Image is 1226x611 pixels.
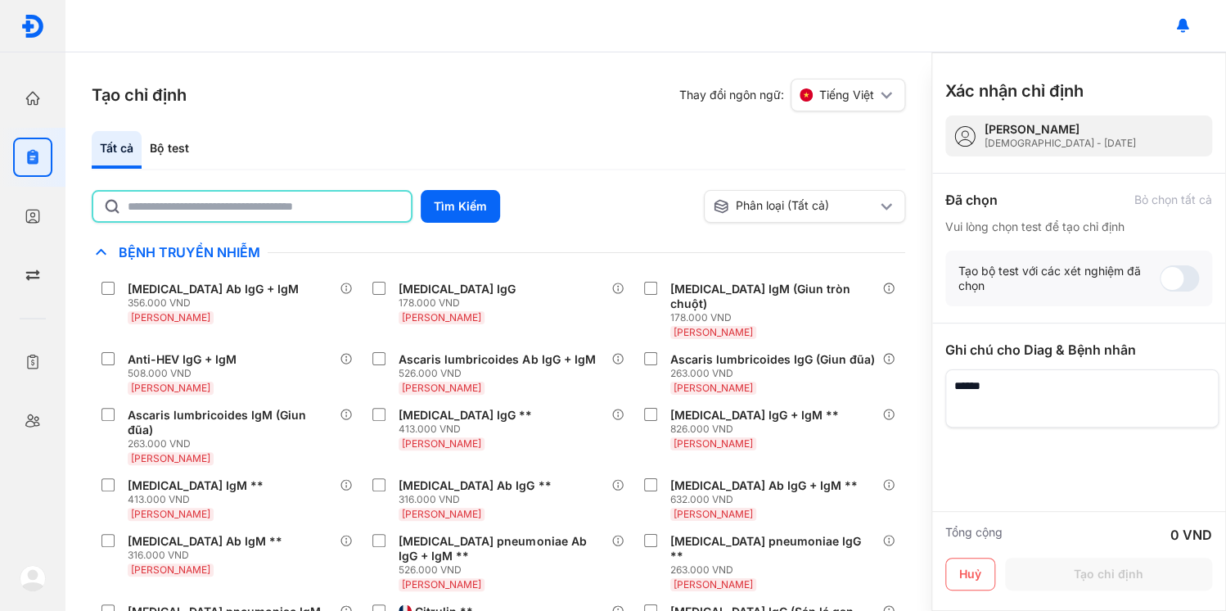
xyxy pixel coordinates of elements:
div: 316.000 VND [399,493,557,506]
div: 356.000 VND [128,296,305,310]
span: Tiếng Việt [819,88,874,102]
div: 316.000 VND [128,549,289,562]
div: Thay đổi ngôn ngữ: [679,79,905,111]
div: Tổng cộng [945,525,1003,545]
span: [PERSON_NAME] [131,452,210,464]
div: 263.000 VND [670,367,881,380]
div: Bỏ chọn tất cả [1134,192,1212,207]
h3: Xác nhận chỉ định [945,79,1084,102]
div: 508.000 VND [128,367,243,380]
div: Ascaris lumbricoides IgG (Giun đũa) [670,352,875,367]
span: [PERSON_NAME] [674,326,753,338]
img: logo [20,14,45,38]
div: Ascaris lumbricoides Ab IgG + IgM [399,352,595,367]
div: Đã chọn [945,190,998,210]
div: 632.000 VND [670,493,864,506]
div: [MEDICAL_DATA] pneumoniae Ab IgG + IgM ** [399,534,604,563]
span: [PERSON_NAME] [674,437,753,450]
div: [MEDICAL_DATA] Ab IgG + IgM [128,282,299,296]
button: Tạo chỉ định [1005,558,1212,591]
span: [PERSON_NAME] [674,382,753,394]
div: Anti-HEV IgG + IgM [128,352,237,367]
span: [PERSON_NAME] [131,563,210,576]
div: [DEMOGRAPHIC_DATA] - [DATE] [985,137,1136,150]
div: [MEDICAL_DATA] IgG + IgM ** [670,408,839,423]
button: Tìm Kiếm [421,190,500,223]
span: Bệnh Truyền Nhiễm [110,244,268,260]
div: [MEDICAL_DATA] IgM (Giun tròn chuột) [670,282,876,311]
span: [PERSON_NAME] [402,311,481,324]
span: [PERSON_NAME] [674,578,753,591]
div: Ascaris lumbricoides IgM (Giun đũa) [128,408,333,437]
span: [PERSON_NAME] [674,508,753,520]
span: [PERSON_NAME] [402,508,481,520]
div: 413.000 VND [399,423,539,436]
div: [MEDICAL_DATA] Ab IgG ** [399,478,551,493]
div: Tạo bộ test với các xét nghiệm đã chọn [958,264,1160,293]
button: Huỷ [945,558,995,591]
div: 0 VND [1170,525,1212,545]
span: [PERSON_NAME] [131,382,210,394]
div: Phân loại (Tất cả) [713,198,877,215]
span: [PERSON_NAME] [131,508,210,520]
div: [MEDICAL_DATA] IgG ** [399,408,532,423]
div: [MEDICAL_DATA] pneumoniae IgG ** [670,534,876,563]
div: Tất cả [92,131,142,169]
div: 263.000 VND [128,437,340,450]
div: 826.000 VND [670,423,845,436]
div: [MEDICAL_DATA] IgG [399,282,516,296]
div: 263.000 VND [670,563,882,577]
span: [PERSON_NAME] [402,578,481,591]
div: 178.000 VND [670,311,882,324]
div: Vui lòng chọn test để tạo chỉ định [945,220,1212,234]
div: Ghi chú cho Diag & Bệnh nhân [945,340,1212,360]
div: Bộ test [142,131,197,169]
div: 178.000 VND [399,296,522,310]
div: [MEDICAL_DATA] Ab IgM ** [128,534,282,549]
div: 413.000 VND [128,493,270,506]
div: 526.000 VND [399,563,611,577]
span: [PERSON_NAME] [131,311,210,324]
h3: Tạo chỉ định [92,84,187,106]
div: [MEDICAL_DATA] Ab IgG + IgM ** [670,478,858,493]
span: [PERSON_NAME] [402,382,481,394]
div: 526.000 VND [399,367,602,380]
img: logo [20,565,46,591]
div: [MEDICAL_DATA] IgM ** [128,478,264,493]
div: [PERSON_NAME] [985,122,1136,137]
span: [PERSON_NAME] [402,437,481,450]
